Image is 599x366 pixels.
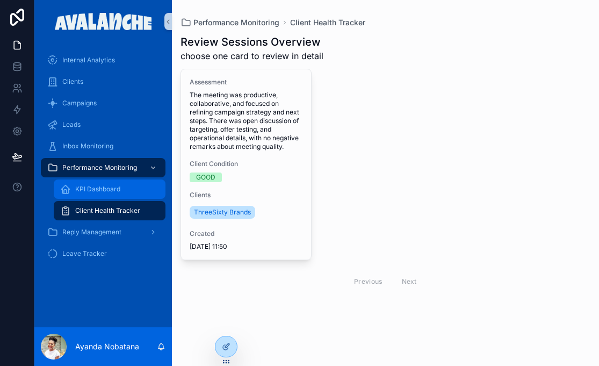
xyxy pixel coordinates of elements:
span: The meeting was productive, collaborative, and focused on refining campaign strategy and next ste... [190,91,302,151]
span: Clients [62,77,83,86]
span: ThreeSixty Brands [194,208,251,217]
a: Performance Monitoring [41,158,165,177]
a: Campaigns [41,94,165,113]
a: Client Health Tracker [290,17,365,28]
span: Assessment [190,78,302,87]
a: Leave Tracker [41,244,165,263]
p: Ayanda Nobatana [75,341,139,352]
span: Inbox Monitoring [62,142,113,150]
a: AssessmentThe meeting was productive, collaborative, and focused on refining campaign strategy an... [181,69,312,260]
div: GOOD [196,173,215,182]
span: [DATE] 11:50 [190,242,302,251]
span: KPI Dashboard [75,185,120,193]
span: Leave Tracker [62,249,107,258]
span: Clients [190,191,302,199]
a: Reply Management [41,223,165,242]
h1: Review Sessions Overview [181,34,323,49]
a: Leads [41,115,165,134]
span: Leads [62,120,81,129]
span: Client Health Tracker [75,206,140,215]
span: Performance Monitoring [62,163,137,172]
span: Reply Management [62,228,121,236]
a: Client Health Tracker [54,201,165,220]
a: KPI Dashboard [54,180,165,199]
a: Performance Monitoring [181,17,279,28]
span: Internal Analytics [62,56,115,64]
a: Clients [41,72,165,91]
div: scrollable content [34,43,172,277]
a: Inbox Monitoring [41,137,165,156]
a: ThreeSixty Brands [190,206,255,219]
span: Campaigns [62,99,97,107]
span: Performance Monitoring [193,17,279,28]
span: Created [190,229,302,238]
span: choose one card to review in detail [181,49,323,62]
span: Client Condition [190,160,302,168]
img: App logo [55,13,152,30]
a: Internal Analytics [41,51,165,70]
